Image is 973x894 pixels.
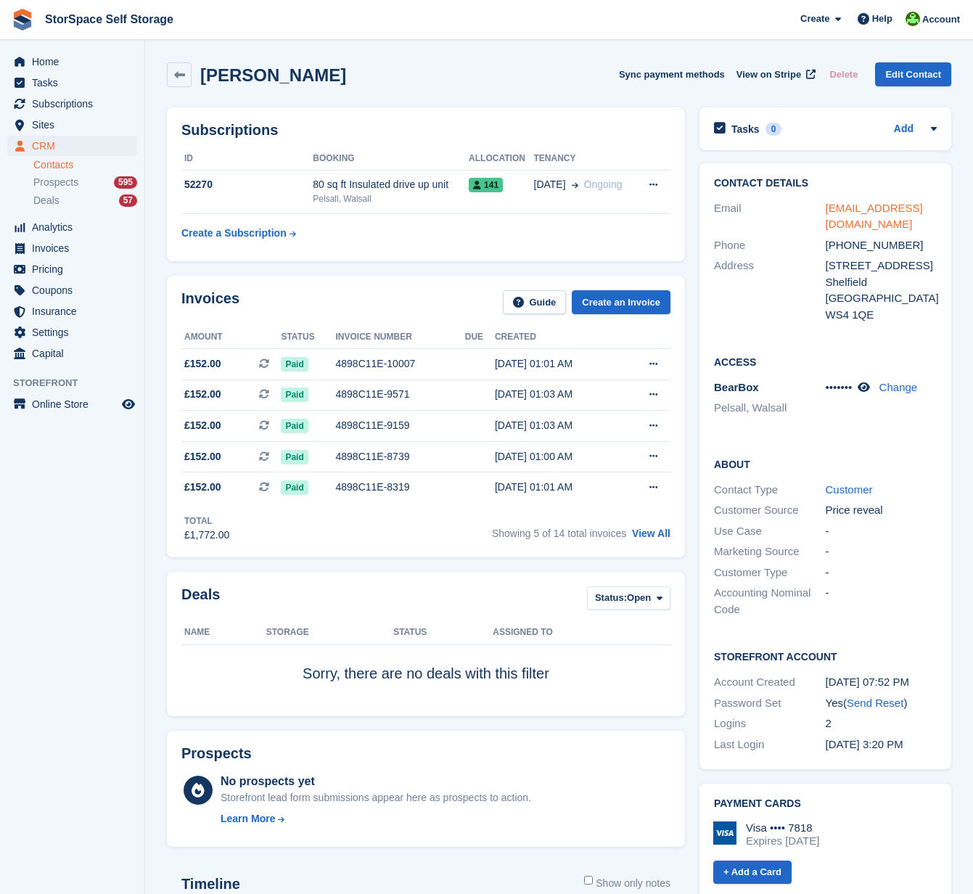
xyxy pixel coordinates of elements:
[281,387,308,402] span: Paid
[313,147,469,171] th: Booking
[584,876,670,891] label: Show only notes
[495,418,621,433] div: [DATE] 01:03 AM
[714,258,826,323] div: Address
[114,176,137,189] div: 595
[826,381,853,393] span: •••••••
[826,258,937,274] div: [STREET_ADDRESS]
[826,674,937,691] div: [DATE] 07:52 PM
[12,9,33,30] img: stora-icon-8386f47178a22dfd0bd8f6a31ec36ba5ce8667c1dd55bd0f319d3a0aa187defe.svg
[826,483,873,496] a: Customer
[184,387,221,402] span: £152.00
[714,585,826,618] div: Accounting Nominal Code
[714,237,826,254] div: Phone
[7,343,137,364] a: menu
[32,217,119,237] span: Analytics
[7,217,137,237] a: menu
[714,737,826,753] div: Last Login
[714,565,826,581] div: Customer Type
[584,179,623,190] span: Ongoing
[32,73,119,93] span: Tasks
[906,12,920,26] img: Jon Pace
[587,586,670,610] button: Status: Open
[393,621,493,644] th: Status
[713,821,736,845] img: Visa Logo
[493,621,670,644] th: Assigned to
[120,395,137,413] a: Preview store
[13,376,144,390] span: Storefront
[714,178,937,189] h2: Contact Details
[826,565,937,581] div: -
[181,876,240,893] h2: Timeline
[714,354,937,369] h2: Access
[181,745,252,762] h2: Prospects
[335,326,464,349] th: Invoice number
[492,528,626,539] span: Showing 5 of 14 total invoices
[746,821,819,834] div: Visa •••• 7818
[714,523,826,540] div: Use Case
[39,7,179,31] a: StorSpace Self Storage
[335,449,464,464] div: 4898C11E-8739
[32,322,119,343] span: Settings
[584,876,593,885] input: Show only notes
[32,343,119,364] span: Capital
[181,122,670,139] h2: Subscriptions
[714,482,826,499] div: Contact Type
[7,73,137,93] a: menu
[826,307,937,324] div: WS4 1QE
[335,480,464,495] div: 4898C11E-8319
[826,544,937,560] div: -
[714,400,826,417] li: Pelsall, Walsall
[714,456,937,471] h2: About
[281,357,308,372] span: Paid
[184,418,221,433] span: £152.00
[736,67,801,82] span: View on Stripe
[7,280,137,300] a: menu
[843,697,907,709] span: ( )
[181,220,296,247] a: Create a Subscription
[731,123,760,136] h2: Tasks
[119,194,137,207] div: 57
[714,674,826,691] div: Account Created
[714,502,826,519] div: Customer Source
[875,62,951,86] a: Edit Contact
[826,715,937,732] div: 2
[313,192,469,205] div: Pelsall, Walsall
[7,322,137,343] a: menu
[619,62,725,86] button: Sync payment methods
[7,52,137,72] a: menu
[714,798,937,810] h2: Payment cards
[281,326,335,349] th: Status
[7,136,137,156] a: menu
[714,544,826,560] div: Marketing Source
[495,356,621,372] div: [DATE] 01:01 AM
[32,238,119,258] span: Invoices
[221,811,531,827] a: Learn More
[281,480,308,495] span: Paid
[714,695,826,712] div: Password Set
[534,147,636,171] th: Tenancy
[32,94,119,114] span: Subscriptions
[181,147,313,171] th: ID
[495,387,621,402] div: [DATE] 01:03 AM
[731,62,818,86] a: View on Stripe
[200,65,346,85] h2: [PERSON_NAME]
[894,121,914,138] a: Add
[746,834,819,848] div: Expires [DATE]
[7,94,137,114] a: menu
[335,418,464,433] div: 4898C11E-9159
[181,290,239,314] h2: Invoices
[469,178,503,192] span: 141
[303,665,549,681] span: Sorry, there are no deals with this filter
[632,528,670,539] a: View All
[465,326,495,349] th: Due
[826,290,937,307] div: [GEOGRAPHIC_DATA]
[469,147,533,171] th: Allocation
[33,158,137,172] a: Contacts
[184,449,221,464] span: £152.00
[181,226,287,241] div: Create a Subscription
[922,12,960,27] span: Account
[879,381,918,393] a: Change
[32,301,119,321] span: Insurance
[627,591,651,605] span: Open
[32,115,119,135] span: Sites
